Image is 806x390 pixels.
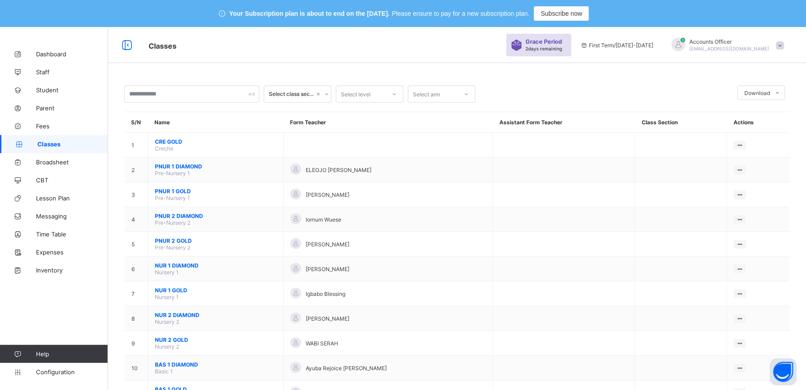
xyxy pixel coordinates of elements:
span: Accounts Officer [690,38,770,45]
span: Download [745,90,770,96]
span: NUR 1 GOLD [155,287,276,294]
span: NUR 2 GOLD [155,336,276,343]
span: Broadsheet [36,159,108,166]
span: Classes [37,141,108,148]
span: Help [36,350,108,358]
span: Creche [155,145,173,152]
span: Staff [36,68,108,76]
span: PNUR 1 GOLD [155,188,276,195]
span: [PERSON_NAME] [306,191,349,198]
td: 9 [125,331,148,356]
td: 6 [125,257,148,281]
span: Fees [36,122,108,130]
span: ELEOJO [PERSON_NAME] [306,167,371,173]
div: Select level [341,86,371,103]
span: Lesson Plan [36,195,108,202]
span: WABI SERAH [306,340,338,347]
span: session/term information [580,42,654,49]
td: 4 [125,207,148,232]
span: Classes [149,41,177,50]
td: 10 [125,356,148,381]
span: Configuration [36,368,108,376]
div: AccountsOfficer [663,38,789,53]
img: sticker-purple.71386a28dfed39d6af7621340158ba97.svg [511,40,522,51]
td: 1 [125,133,148,158]
th: Form Teacher [284,112,493,133]
span: [PERSON_NAME] [306,266,349,272]
td: 5 [125,232,148,257]
span: Inventory [36,267,108,274]
span: Subscribe now [541,10,582,17]
span: Parent [36,104,108,112]
span: PNUR 1 DIAMOND [155,163,276,170]
span: Ayuba Rejoice [PERSON_NAME] [306,365,387,372]
span: PNUR 2 DIAMOND [155,213,276,219]
span: NUR 1 DIAMOND [155,262,276,269]
span: BAS 1 DIAMOND [155,361,276,368]
span: Your Subscription plan is about to end on the [DATE]. [229,10,389,17]
span: Pre-Nursery 1 [155,170,190,177]
span: [PERSON_NAME] [306,241,349,248]
span: Grace Period [526,38,562,45]
span: CRE GOLD [155,138,276,145]
span: Time Table [36,231,108,238]
td: 3 [125,182,148,207]
td: 2 [125,158,148,182]
span: NUR 2 DIAMOND [155,312,276,318]
th: Name [148,112,284,133]
span: Iornum Wuese [306,216,341,223]
th: S/N [125,112,148,133]
span: Nursery 1 [155,294,179,300]
span: [EMAIL_ADDRESS][DOMAIN_NAME] [690,46,770,51]
span: Nursery 2 [155,343,179,350]
button: Open asap [770,358,797,385]
span: PNUR 2 GOLD [155,237,276,244]
span: CBT [36,177,108,184]
td: 8 [125,306,148,331]
span: Pre-Nursery 2 [155,219,190,226]
span: Pre-Nursery 1 [155,195,190,201]
span: Igbabo Blessing [306,290,345,297]
span: Dashboard [36,50,108,58]
span: Basic 1 [155,368,173,375]
span: Student [36,86,108,94]
td: 7 [125,281,148,306]
span: Please ensure to pay for a new subscription plan. [392,10,530,17]
div: Select arm [413,86,440,103]
th: Class Section [635,112,727,133]
div: Select class section [269,91,315,98]
span: [PERSON_NAME] [306,315,349,322]
span: Pre-Nursery 2 [155,244,190,251]
span: Messaging [36,213,108,220]
span: Nursery 2 [155,318,179,325]
th: Assistant Form Teacher [493,112,635,133]
th: Actions [727,112,790,133]
span: Expenses [36,249,108,256]
span: Nursery 1 [155,269,179,276]
span: 2 days remaining [526,46,562,51]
